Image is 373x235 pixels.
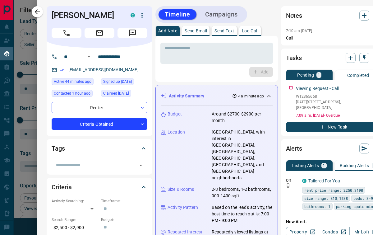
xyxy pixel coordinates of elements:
[52,78,98,87] div: Wed Oct 15 2025
[52,102,147,113] div: Renter
[52,180,147,195] div: Criteria
[286,178,298,183] p: Off
[52,118,147,130] div: Criteria Obtained
[212,111,273,124] p: Around $2700-$2900 per month
[52,90,98,99] div: Wed Oct 15 2025
[238,93,264,99] p: < a minute ago
[296,85,339,92] p: Viewing Request - Call
[286,29,312,33] p: 7:10 am [DATE]
[117,28,147,38] span: Message
[286,53,302,63] h2: Tasks
[85,28,114,38] span: Email
[159,9,196,20] button: Timeline
[103,90,129,96] span: Claimed [DATE]
[168,204,198,211] p: Activity Pattern
[161,90,273,102] div: Activity Summary< a minute ago
[52,198,98,204] p: Actively Searching:
[52,182,72,192] h2: Criteria
[52,217,98,223] p: Search Range:
[297,73,314,77] p: Pending
[347,73,369,78] p: Completed
[131,13,135,17] div: condos.ca
[214,29,234,33] p: Send Text
[60,68,64,72] svg: Email Verified
[136,161,145,170] button: Open
[101,198,147,204] p: Timeframe:
[52,141,147,156] div: Tags
[85,53,93,60] button: Open
[304,203,330,209] span: bathrooms: 1
[168,129,185,135] p: Location
[103,78,132,85] span: Signed up [DATE]
[185,29,207,33] p: Send Email
[323,163,325,168] p: 1
[168,186,194,193] p: Size & Rooms
[52,223,98,233] p: $2,500 - $2,900
[286,143,302,153] h2: Alerts
[101,78,147,87] div: Wed Jul 30 2025
[286,183,290,188] svg: Push Notification Only
[199,9,244,20] button: Campaigns
[212,204,273,224] p: Based on the lead's activity, the best time to reach out is: 7:00 PM - 9:00 PM
[101,90,147,99] div: Mon Oct 13 2025
[158,29,177,33] p: Add Note
[212,186,273,199] p: 2-3 bedrooms, 1-2 bathrooms, 900-1400 sqft
[212,129,273,181] p: [GEOGRAPHIC_DATA], with interest in [GEOGRAPHIC_DATA], [GEOGRAPHIC_DATA], [GEOGRAPHIC_DATA], [GEO...
[54,90,90,96] span: Contacted 1 hour ago
[168,111,182,117] p: Budget
[169,93,204,99] p: Activity Summary
[304,187,363,193] span: rent price range: 2250,3190
[304,195,348,201] span: size range: 810,1538
[302,179,306,183] div: condos.ca
[340,163,369,168] p: Building Alerts
[101,217,147,223] p: Budget:
[52,143,65,153] h2: Tags
[318,73,320,77] p: 1
[292,163,319,168] p: Listing Alerts
[242,29,258,33] p: Log Call
[54,78,91,85] span: Active 44 minutes ago
[52,10,121,20] h1: [PERSON_NAME]
[52,28,81,38] span: Call
[308,178,340,183] a: Tailored For You
[68,67,139,72] a: [EMAIL_ADDRESS][DOMAIN_NAME]
[286,11,302,21] h2: Notes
